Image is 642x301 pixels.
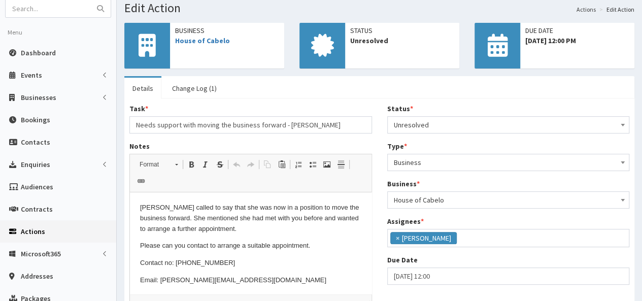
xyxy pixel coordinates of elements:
span: Bookings [21,115,50,124]
a: Undo (Ctrl+Z) [229,158,244,171]
span: Due Date [525,25,629,36]
h1: Edit Action [124,2,634,15]
a: Actions [577,5,596,14]
span: Events [21,71,42,80]
span: × [396,233,399,243]
a: Change Log (1) [164,78,225,99]
label: Assignees [387,216,424,226]
a: Link (Ctrl+L) [134,175,148,188]
a: Image [320,158,334,171]
span: Enquiries [21,160,50,169]
a: Insert/Remove Bulleted List [306,158,320,171]
a: Format [134,157,183,172]
a: Bold (Ctrl+B) [184,158,198,171]
span: Dashboard [21,48,56,57]
span: Status [350,25,454,36]
a: Details [124,78,161,99]
span: House of Cabelo [387,191,630,209]
span: Addresses [21,272,53,281]
label: Status [387,104,413,114]
li: Edit Action [597,5,634,14]
span: Businesses [21,93,56,102]
a: Insert/Remove Numbered List [291,158,306,171]
span: House of Cabelo [394,193,623,207]
span: Business [394,155,623,170]
span: Business [175,25,279,36]
iframe: Rich Text Editor, notes [130,192,371,294]
a: Copy (Ctrl+C) [260,158,275,171]
a: Redo (Ctrl+Y) [244,158,258,171]
span: Business [387,154,630,171]
a: Italic (Ctrl+I) [198,158,213,171]
li: Paul Slade [390,232,457,244]
span: Audiences [21,182,53,191]
span: Contacts [21,138,50,147]
span: Unresolved [387,116,630,133]
span: Actions [21,227,45,236]
span: Format [134,158,170,171]
label: Type [387,141,407,151]
a: Paste (Ctrl+V) [275,158,289,171]
span: Unresolved [350,36,454,46]
span: Contracts [21,205,53,214]
a: Insert Horizontal Line [334,158,348,171]
label: Notes [129,141,150,151]
label: Due Date [387,255,418,265]
span: Unresolved [394,118,623,132]
label: Task [129,104,148,114]
span: [DATE] 12:00 PM [525,36,629,46]
a: Strike Through [213,158,227,171]
span: Microsoft365 [21,249,61,258]
label: Business [387,179,420,189]
a: House of Cabelo [175,36,230,45]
